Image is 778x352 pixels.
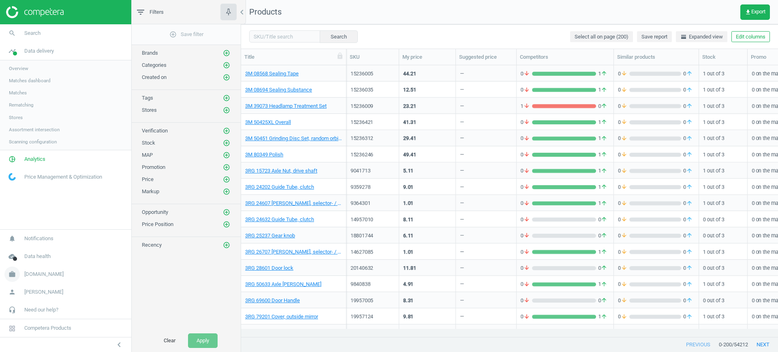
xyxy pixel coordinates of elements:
[703,277,743,291] div: 1 out of 3
[155,333,184,348] button: Clear
[350,53,395,61] div: SKU
[245,167,317,175] a: 3RG 15723 Axle Nut, drive shaft
[524,102,530,110] i: arrow_downward
[9,65,28,72] span: Overview
[680,33,723,41] span: Expanded view
[142,221,173,227] span: Price Position
[524,232,530,239] i: arrow_downward
[618,216,629,223] span: 0
[524,70,530,77] i: arrow_downward
[596,216,609,223] span: 0
[521,102,532,110] span: 1
[686,232,693,239] i: arrow_upward
[222,220,231,228] button: add_circle_outline
[618,135,629,142] span: 0
[618,151,629,158] span: 0
[745,9,751,15] i: get_app
[621,216,627,223] i: arrow_downward
[142,95,153,101] span: Tags
[9,102,34,108] span: Rematching
[618,167,629,175] span: 0
[142,209,168,215] span: Opportunity
[521,232,532,239] span: 0
[621,248,627,256] i: arrow_downward
[596,281,609,288] span: 1
[676,31,727,43] button: horizontal_splitExpanded view
[245,151,283,158] a: 3M 80349 Polish
[24,156,45,163] span: Analytics
[618,265,629,272] span: 0
[596,151,609,158] span: 1
[740,4,770,20] button: get_appExport
[618,248,629,256] span: 0
[618,200,629,207] span: 0
[222,241,231,249] button: add_circle_outline
[618,119,629,126] span: 0
[686,183,693,191] i: arrow_upward
[524,265,530,272] i: arrow_downward
[703,196,743,210] div: 1 out of 3
[686,135,693,142] i: arrow_upward
[521,167,532,175] span: 0
[596,232,609,239] span: 0
[686,248,693,256] i: arrow_upward
[460,102,464,113] div: —
[245,200,342,207] a: 3RG 24607 [PERSON_NAME], selector- / shift rod
[24,253,51,260] span: Data health
[601,216,607,223] i: arrow_upward
[524,167,530,175] i: arrow_downward
[403,248,413,256] div: 1.01
[460,119,464,129] div: —
[681,102,695,110] span: 0
[460,248,464,258] div: —
[9,114,23,121] span: Stores
[24,288,63,296] span: [PERSON_NAME]
[249,30,320,43] input: SKU/Title search
[575,33,628,41] span: Select all on page (200)
[524,183,530,191] i: arrow_downward
[222,188,231,196] button: add_circle_outline
[24,173,102,181] span: Price Management & Optimization
[351,232,395,239] div: 18801744
[142,128,168,134] span: Verification
[596,70,609,77] span: 1
[9,126,60,133] span: Assortment intersection
[403,183,413,191] div: 9.01
[617,53,695,61] div: Similar products
[686,70,693,77] i: arrow_upward
[351,265,395,272] div: 20140632
[601,265,607,272] i: arrow_upward
[142,152,153,158] span: MAP
[142,50,158,56] span: Brands
[24,271,64,278] span: [DOMAIN_NAME]
[686,151,693,158] i: arrow_upward
[524,248,530,256] i: arrow_downward
[460,216,464,226] div: —
[686,200,693,207] i: arrow_upward
[601,200,607,207] i: arrow_upward
[681,167,695,175] span: 0
[618,70,629,77] span: 0
[223,221,230,228] i: add_circle_outline
[351,119,395,126] div: 15236421
[621,135,627,142] i: arrow_downward
[150,9,164,16] span: Filters
[686,216,693,223] i: arrow_upward
[403,70,416,77] div: 44.21
[222,163,231,171] button: add_circle_outline
[521,183,532,191] span: 0
[222,73,231,81] button: add_circle_outline
[524,86,530,94] i: arrow_downward
[601,70,607,77] i: arrow_upward
[222,151,231,159] button: add_circle_outline
[524,135,530,142] i: arrow_downward
[222,106,231,114] button: add_circle_outline
[601,167,607,175] i: arrow_upward
[460,200,464,210] div: —
[142,242,162,248] span: Recency
[686,167,693,175] i: arrow_upward
[351,167,395,175] div: 9041713
[460,151,464,161] div: —
[223,188,230,195] i: add_circle_outline
[351,183,395,191] div: 9359278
